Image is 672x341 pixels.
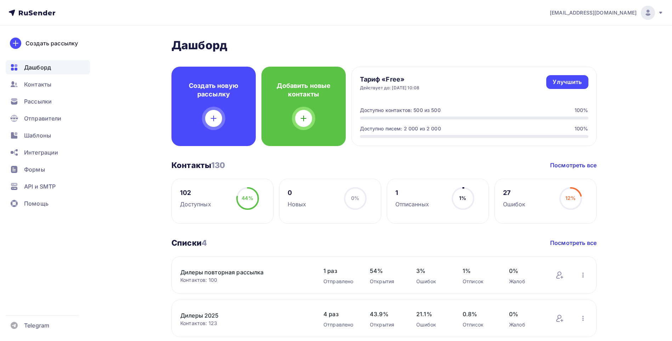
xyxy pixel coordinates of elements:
[550,6,663,20] a: [EMAIL_ADDRESS][DOMAIN_NAME]
[463,321,495,328] div: Отписок
[503,189,526,197] div: 27
[416,310,448,318] span: 21.1%
[273,82,334,99] h4: Добавить новые контакты
[416,267,448,275] span: 3%
[288,189,306,197] div: 0
[24,97,52,106] span: Рассылки
[323,321,356,328] div: Отправлено
[323,310,356,318] span: 4 раз
[575,107,588,114] div: 100%
[550,239,597,247] a: Посмотреть все
[6,162,90,177] a: Формы
[180,276,309,284] div: Контактов: 100
[509,278,541,285] div: Жалоб
[242,195,253,201] span: 44%
[24,131,51,140] span: Шаблоны
[565,195,576,201] span: 12%
[323,267,356,275] span: 1 раз
[24,80,51,89] span: Контакты
[370,267,402,275] span: 54%
[24,114,62,123] span: Отправители
[463,267,495,275] span: 1%
[351,195,359,201] span: 0%
[171,238,207,248] h3: Списки
[180,320,309,327] div: Контактов: 123
[183,82,244,99] h4: Создать новую рассылку
[6,111,90,125] a: Отправители
[575,125,588,132] div: 100%
[550,161,597,169] a: Посмотреть все
[509,321,541,328] div: Жалоб
[463,278,495,285] div: Отписок
[416,321,448,328] div: Ошибок
[6,128,90,142] a: Шаблоны
[416,278,448,285] div: Ошибок
[459,195,466,201] span: 1%
[370,278,402,285] div: Открытия
[180,200,211,208] div: Доступных
[171,38,597,52] h2: Дашборд
[323,278,356,285] div: Отправлено
[26,39,78,47] div: Создать рассылку
[503,200,526,208] div: Ошибок
[553,78,582,86] div: Улучшить
[171,160,225,170] h3: Контакты
[180,311,301,320] a: Дилеры 2025
[24,182,56,191] span: API и SMTP
[24,321,49,330] span: Telegram
[360,75,420,84] h4: Тариф «Free»
[370,321,402,328] div: Открытия
[463,310,495,318] span: 0.8%
[395,200,429,208] div: Отписанных
[24,63,51,72] span: Дашборд
[509,310,541,318] span: 0%
[550,9,637,16] span: [EMAIL_ADDRESS][DOMAIN_NAME]
[180,189,211,197] div: 102
[202,238,207,247] span: 4
[360,125,441,132] div: Доступно писем: 2 000 из 2 000
[360,85,420,91] div: Действует до: [DATE] 10:08
[211,161,225,170] span: 130
[24,148,58,157] span: Интеграции
[509,267,541,275] span: 0%
[6,77,90,91] a: Контакты
[6,94,90,108] a: Рассылки
[180,268,301,276] a: Дилеры повторная рассылка
[24,199,49,208] span: Помощь
[6,60,90,74] a: Дашборд
[395,189,429,197] div: 1
[24,165,45,174] span: Формы
[288,200,306,208] div: Новых
[370,310,402,318] span: 43.9%
[360,107,441,114] div: Доступно контактов: 500 из 500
